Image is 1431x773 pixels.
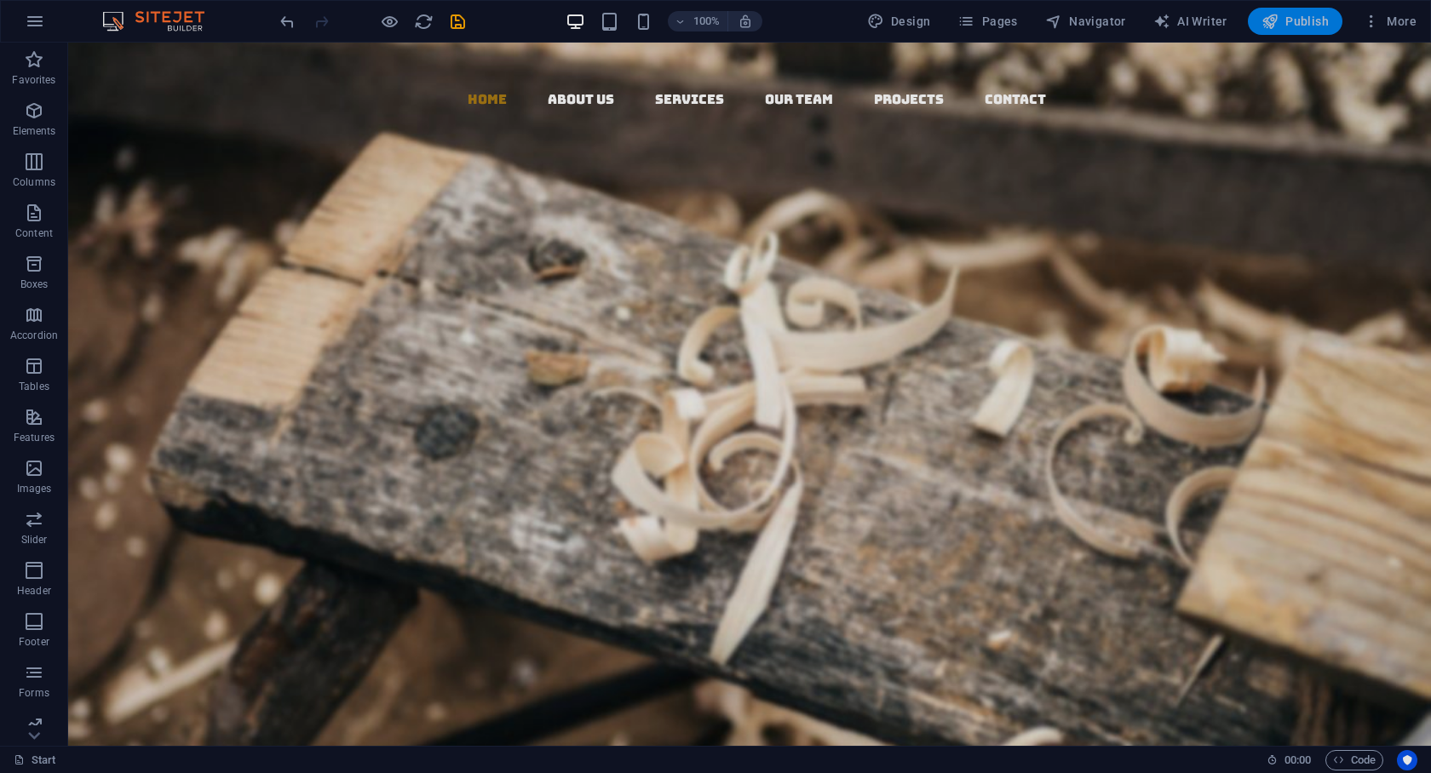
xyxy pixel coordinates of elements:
[14,431,55,444] p: Features
[1325,750,1383,770] button: Code
[1356,8,1423,35] button: More
[15,226,53,240] p: Content
[13,175,55,189] p: Columns
[19,686,49,700] p: Forms
[1267,750,1312,770] h6: Session time
[10,329,58,342] p: Accordion
[1397,750,1417,770] button: Usercentrics
[68,43,1431,746] iframe: To enrich screen reader interactions, please activate Accessibility in Grammarly extension settings
[17,584,51,598] p: Header
[19,380,49,393] p: Tables
[20,278,49,291] p: Boxes
[17,482,52,495] p: Images
[19,635,49,649] p: Footer
[21,533,48,547] p: Slider
[1333,750,1376,770] span: Code
[1296,753,1299,766] span: :
[13,124,56,138] p: Elements
[1284,750,1311,770] span: 00 00
[12,73,55,87] p: Favorites
[1363,13,1417,30] span: More
[14,750,56,770] a: Click to cancel selection. Double-click to open Pages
